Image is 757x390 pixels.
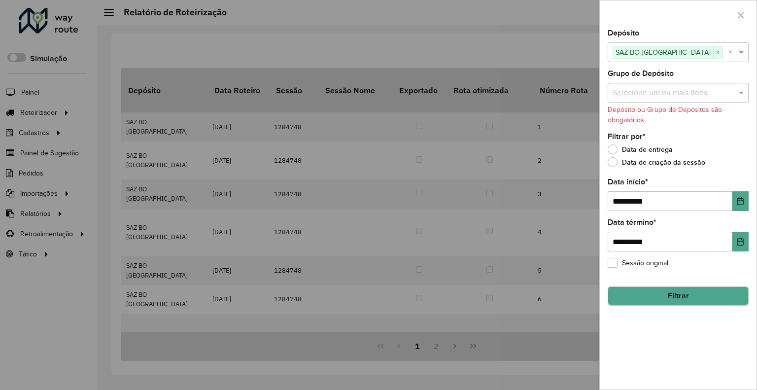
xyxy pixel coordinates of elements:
span: × [713,47,722,59]
label: Data início [608,176,648,188]
label: Sessão original [608,258,668,268]
span: SAZ BO [GEOGRAPHIC_DATA] [613,46,713,58]
button: Choose Date [732,191,749,211]
button: Choose Date [732,232,749,251]
label: Grupo de Depósito [608,68,674,79]
formly-validation-message: Depósito ou Grupo de Depósitos são obrigatórios [608,106,722,124]
label: Data de entrega [608,144,673,154]
label: Data de criação da sessão [608,157,705,167]
label: Filtrar por [608,131,646,142]
label: Depósito [608,27,639,39]
span: Clear all [728,46,736,58]
button: Filtrar [608,286,749,305]
label: Data término [608,216,656,228]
